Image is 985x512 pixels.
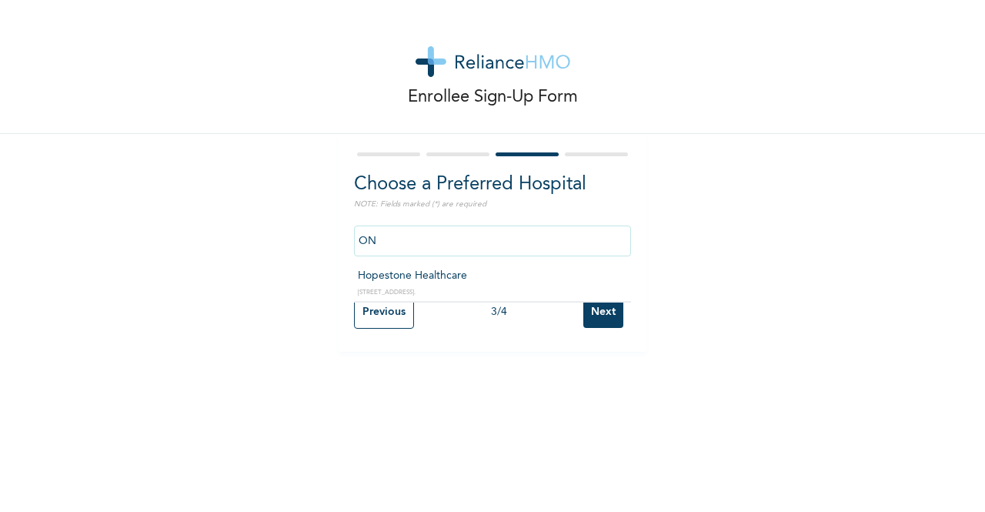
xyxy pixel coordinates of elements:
p: NOTE: Fields marked (*) are required [354,199,631,210]
p: [STREET_ADDRESS]. [358,288,627,297]
input: Previous [354,296,414,329]
img: logo [416,46,570,77]
h2: Choose a Preferred Hospital [354,171,631,199]
div: 3 / 4 [414,304,583,320]
p: Hopestone Healthcare [358,268,627,284]
p: Enrollee Sign-Up Form [408,85,578,110]
input: Search by name, address or governorate [354,226,631,256]
input: Next [583,296,623,328]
